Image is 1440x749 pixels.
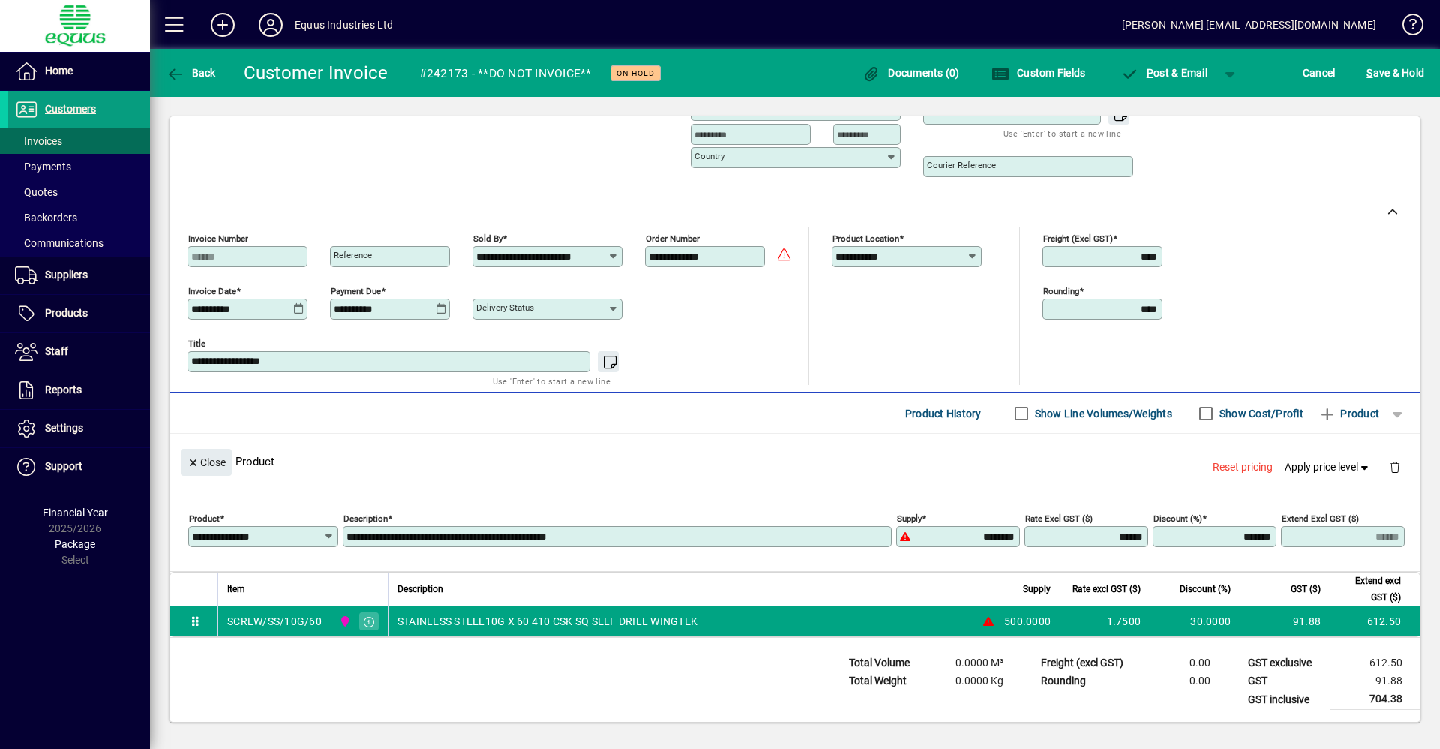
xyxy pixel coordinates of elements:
a: Products [7,295,150,332]
span: S [1366,67,1372,79]
mat-label: Product [189,513,220,524]
span: Quotes [15,186,58,198]
span: Reports [45,384,82,396]
span: Extend excl GST ($) [1339,573,1401,606]
button: Documents (0) [859,59,964,86]
td: 0.00 [1138,672,1228,690]
span: Support [45,460,82,472]
span: Discount (%) [1180,581,1231,597]
span: Supply [1023,581,1051,597]
span: Financial Year [43,507,108,519]
span: Product History [905,402,982,426]
div: Product [169,434,1420,489]
app-page-header-button: Delete [1377,460,1413,474]
span: Invoices [15,135,62,147]
td: 612.50 [1330,606,1420,636]
div: 1.7500 [1069,614,1141,629]
td: 91.88 [1240,606,1330,636]
mat-label: Description [343,513,388,524]
a: Quotes [7,179,150,205]
a: Knowledge Base [1391,3,1421,52]
mat-label: Delivery status [476,302,534,313]
mat-label: Discount (%) [1153,513,1202,524]
td: Freight (excl GST) [1033,654,1138,672]
mat-label: Invoice number [188,233,248,244]
span: GST ($) [1291,581,1321,597]
button: Add [199,11,247,38]
span: Cancel [1303,61,1336,85]
button: Apply price level [1279,454,1378,481]
span: Settings [45,422,83,434]
span: Reset pricing [1213,459,1273,475]
span: P [1147,67,1153,79]
a: Communications [7,230,150,256]
td: 0.0000 M³ [931,654,1021,672]
button: Product History [899,400,988,427]
a: Staff [7,333,150,371]
td: 704.38 [1330,690,1420,709]
a: Home [7,53,150,90]
span: Product [1318,402,1379,426]
span: Custom Fields [991,67,1086,79]
span: ave & Hold [1366,61,1424,85]
span: Description [397,581,443,597]
div: Customer Invoice [244,61,388,85]
span: Rate excl GST ($) [1072,581,1141,597]
button: Custom Fields [988,59,1090,86]
span: Close [187,450,226,475]
a: Backorders [7,205,150,230]
a: Invoices [7,128,150,154]
div: SCREW/SS/10G/60 [227,614,322,629]
span: Backorders [15,212,77,224]
button: Save & Hold [1363,59,1428,86]
mat-label: Order number [646,233,700,244]
mat-label: Rate excl GST ($) [1025,513,1093,524]
mat-label: Freight (excl GST) [1043,233,1113,244]
span: Communications [15,237,103,249]
button: Profile [247,11,295,38]
span: Suppliers [45,269,88,281]
td: 612.50 [1330,654,1420,672]
span: Customers [45,103,96,115]
span: Payments [15,161,71,173]
mat-label: Sold by [473,233,502,244]
div: #242173 - **DO NOT INVOICE** [419,62,592,86]
button: Product [1311,400,1387,427]
span: 2N NORTHERN [335,613,352,630]
td: GST inclusive [1240,690,1330,709]
mat-label: Courier Reference [927,160,996,170]
span: Item [227,581,245,597]
app-page-header-button: Close [177,455,235,468]
mat-label: Extend excl GST ($) [1282,513,1359,524]
mat-label: Payment due [331,286,381,296]
mat-label: Invoice date [188,286,236,296]
td: 91.88 [1330,672,1420,690]
mat-label: Country [694,151,724,161]
td: GST [1240,672,1330,690]
button: Cancel [1299,59,1339,86]
a: Settings [7,410,150,447]
span: Home [45,65,73,77]
span: STAINLESS STEEL10G X 60 410 CSK SQ SELF DRILL WINGTEK [397,614,697,629]
span: Documents (0) [862,67,960,79]
app-page-header-button: Back [150,59,232,86]
mat-label: Product location [832,233,899,244]
span: On hold [616,68,655,78]
mat-hint: Use 'Enter' to start a new line [1003,125,1121,142]
a: Suppliers [7,257,150,294]
a: Payments [7,154,150,179]
a: Support [7,448,150,486]
label: Show Line Volumes/Weights [1032,406,1172,421]
td: Total Volume [841,654,931,672]
button: Post & Email [1113,59,1215,86]
span: Products [45,307,88,319]
div: [PERSON_NAME] [EMAIL_ADDRESS][DOMAIN_NAME] [1122,13,1376,37]
mat-label: Rounding [1043,286,1079,296]
a: Reports [7,371,150,409]
mat-hint: Use 'Enter' to start a new line [493,372,610,390]
td: Rounding [1033,672,1138,690]
div: Equus Industries Ltd [295,13,394,37]
button: Delete [1377,449,1413,485]
span: ost & Email [1120,67,1207,79]
span: Package [55,538,95,550]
